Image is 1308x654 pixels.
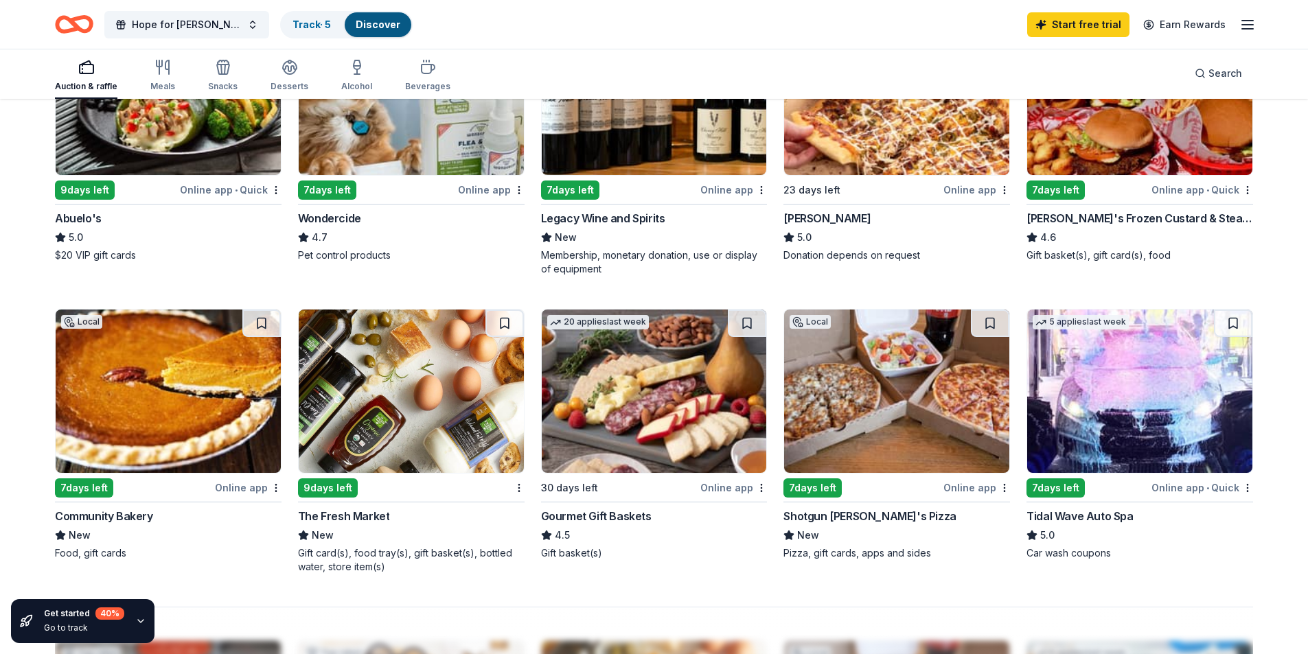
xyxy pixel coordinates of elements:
button: Hope for [PERSON_NAME] Charity Golf Tournament [104,11,269,38]
span: 4.5 [555,527,570,544]
div: Auction & raffle [55,81,117,92]
div: [PERSON_NAME]'s Frozen Custard & Steakburgers [1026,210,1253,226]
div: Local [61,315,102,329]
div: Shotgun [PERSON_NAME]'s Pizza [783,508,956,524]
img: Image for Shotgun Dan's Pizza [784,310,1009,473]
img: Image for Gourmet Gift Baskets [542,310,767,473]
a: Home [55,8,93,40]
div: Online app Quick [1151,479,1253,496]
div: Online app [700,181,767,198]
div: Tidal Wave Auto Spa [1026,508,1133,524]
div: 40 % [95,607,124,620]
span: New [555,229,577,246]
span: Hope for [PERSON_NAME] Charity Golf Tournament [132,16,242,33]
a: Image for Freddy's Frozen Custard & Steakburgers11 applieslast week7days leftOnline app•Quick[PER... [1026,11,1253,262]
span: 4.6 [1040,229,1056,246]
div: Online app [943,479,1010,496]
div: Abuelo's [55,210,102,226]
a: Image for Abuelo's Top rated9days leftOnline app•QuickAbuelo's5.0$20 VIP gift cards [55,11,282,262]
button: Search [1184,60,1253,87]
span: • [235,185,238,196]
div: 9 days left [298,478,358,498]
div: Local [790,315,831,329]
a: Start free trial [1027,12,1129,37]
span: 5.0 [797,229,812,246]
span: 4.7 [312,229,328,246]
a: Image for The Fresh Market9days leftThe Fresh MarketNewGift card(s), food tray(s), gift basket(s)... [298,309,525,574]
span: Search [1208,65,1242,82]
div: Donation depends on request [783,248,1010,262]
button: Track· 5Discover [280,11,413,38]
div: Get started [44,607,124,620]
div: Online app [215,479,282,496]
a: Image for Wondercide6 applieslast week7days leftOnline appWondercide4.7Pet control products [298,11,525,262]
a: Image for Legacy Wine and SpiritsLocal7days leftOnline appLegacy Wine and SpiritsNewMembership, m... [541,11,768,276]
span: • [1206,185,1209,196]
div: Go to track [44,622,124,633]
div: Beverages [405,81,450,92]
span: New [312,527,334,544]
div: Gift basket(s), gift card(s), food [1026,248,1253,262]
a: Image for Casey'sTop rated2 applieslast week23 days leftOnline app[PERSON_NAME]5.0Donation depend... [783,11,1010,262]
div: Pizza, gift cards, apps and sides [783,546,1010,560]
span: 5.0 [1040,527,1055,544]
div: Online app [458,181,525,198]
span: 5.0 [69,229,83,246]
div: Gourmet Gift Baskets [541,508,652,524]
div: Online app [943,181,1010,198]
a: Track· 5 [292,19,331,30]
div: Membership, monetary donation, use or display of equipment [541,248,768,276]
div: 5 applies last week [1033,315,1129,329]
div: 7 days left [1026,180,1085,200]
button: Snacks [208,54,238,99]
span: • [1206,482,1209,493]
div: Car wash coupons [1026,546,1253,560]
img: Image for The Fresh Market [299,310,524,473]
div: [PERSON_NAME] [783,210,871,226]
span: New [69,527,91,544]
div: Alcohol [341,81,372,92]
span: New [797,527,819,544]
button: Alcohol [341,54,372,99]
div: 9 days left [55,180,115,200]
button: Desserts [271,54,308,99]
div: 7 days left [783,478,842,498]
div: 7 days left [55,478,113,498]
button: Meals [150,54,175,99]
div: Gift basket(s) [541,546,768,560]
div: Online app Quick [1151,181,1253,198]
img: Image for Community Bakery [56,310,281,473]
div: 20 applies last week [547,315,649,329]
div: 7 days left [1026,478,1085,498]
div: Online app Quick [180,181,282,198]
div: Desserts [271,81,308,92]
img: Image for Tidal Wave Auto Spa [1027,310,1252,473]
a: Image for Shotgun Dan's PizzaLocal7days leftOnline appShotgun [PERSON_NAME]'s PizzaNewPizza, gift... [783,309,1010,560]
div: Pet control products [298,248,525,262]
button: Auction & raffle [55,54,117,99]
div: Snacks [208,81,238,92]
a: Image for Tidal Wave Auto Spa5 applieslast week7days leftOnline app•QuickTidal Wave Auto Spa5.0Ca... [1026,309,1253,560]
div: Meals [150,81,175,92]
a: Discover [356,19,400,30]
div: Wondercide [298,210,361,226]
div: 7 days left [541,180,599,200]
div: Online app [700,479,767,496]
div: 30 days left [541,480,598,496]
div: The Fresh Market [298,508,390,524]
a: Image for Community BakeryLocal7days leftOnline appCommunity BakeryNewFood, gift cards [55,309,282,560]
button: Beverages [405,54,450,99]
a: Earn Rewards [1135,12,1234,37]
a: Image for Gourmet Gift Baskets20 applieslast week30 days leftOnline appGourmet Gift Baskets4.5Gif... [541,309,768,560]
div: Food, gift cards [55,546,282,560]
div: Legacy Wine and Spirits [541,210,665,226]
div: Gift card(s), food tray(s), gift basket(s), bottled water, store item(s) [298,546,525,574]
div: 23 days left [783,182,840,198]
div: Community Bakery [55,508,153,524]
div: $20 VIP gift cards [55,248,282,262]
div: 7 days left [298,180,356,200]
